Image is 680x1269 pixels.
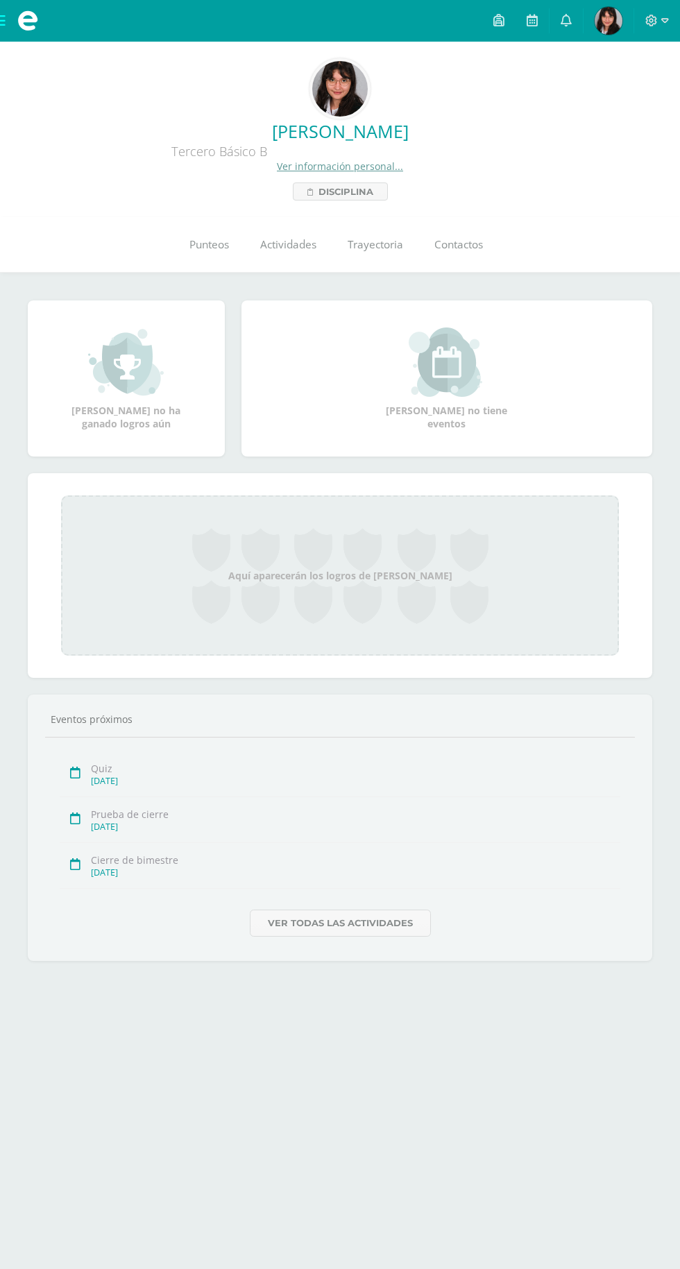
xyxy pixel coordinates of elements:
img: event_small.png [409,327,484,397]
div: [DATE] [91,867,620,878]
img: achievement_small.png [88,327,164,397]
div: [PERSON_NAME] no tiene eventos [377,327,516,430]
a: Actividades [244,217,332,273]
div: Prueba de cierre [91,808,620,821]
img: 3094efb169d3719e320c7cc74bc01657.png [312,61,368,117]
img: 3c2c4356b1b5b9a5dd6a6853eb8331e8.png [595,7,622,35]
div: [DATE] [91,821,620,833]
a: Trayectoria [332,217,418,273]
div: Eventos próximos [45,713,635,726]
div: Quiz [91,762,620,775]
a: [PERSON_NAME] [11,119,669,143]
a: Disciplina [293,182,388,201]
div: [DATE] [91,775,620,787]
div: [PERSON_NAME] no ha ganado logros aún [57,327,196,430]
span: Actividades [260,237,316,252]
div: Cierre de bimestre [91,853,620,867]
div: Tercero Básico B [11,143,427,160]
a: Ver todas las actividades [250,910,431,937]
span: Trayectoria [348,237,403,252]
a: Contactos [418,217,498,273]
span: Contactos [434,237,483,252]
div: Aquí aparecerán los logros de [PERSON_NAME] [61,495,619,656]
span: Punteos [189,237,229,252]
a: Ver información personal... [277,160,403,173]
a: Punteos [173,217,244,273]
span: Disciplina [318,183,373,200]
